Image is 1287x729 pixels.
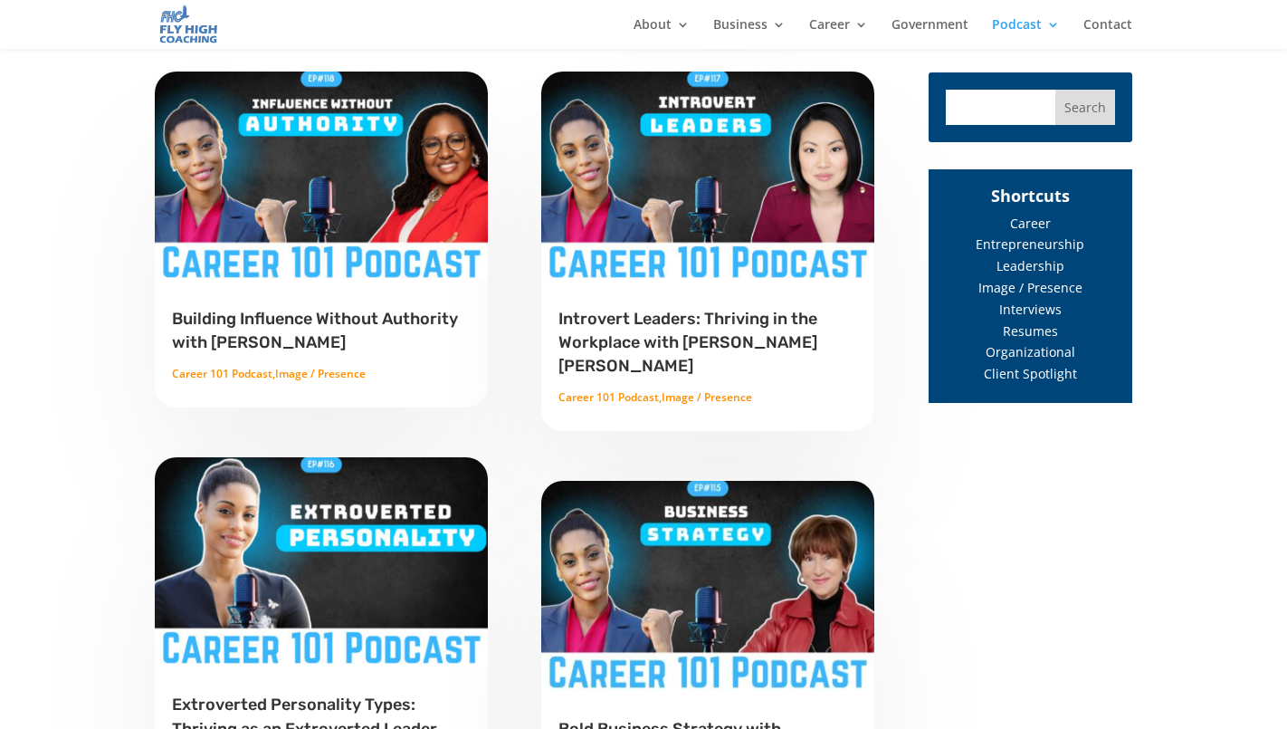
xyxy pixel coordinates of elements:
a: Image / Presence [978,279,1082,296]
img: Building Influence Without Authority with Laura Knights [154,71,489,280]
a: Career 101 Podcast [558,389,659,405]
span: Shortcuts [991,185,1070,206]
a: Organizational [986,343,1075,360]
img: Introvert Leaders: Thriving in the Workplace with Julianna Yau Yorgan [540,71,875,280]
a: Entrepreneurship [976,235,1084,253]
img: Bold Business Strategy with Dr. Frumi Barr [540,480,875,689]
a: Leadership [996,257,1064,274]
a: Resumes [1003,322,1058,340]
a: Image / Presence [275,366,366,381]
a: Introvert Leaders: Thriving in the Workplace with [PERSON_NAME] [PERSON_NAME] [558,309,817,376]
a: Career [1010,215,1051,232]
a: Interviews [999,301,1062,318]
a: About [634,18,690,49]
input: Search [1055,90,1115,125]
a: Contact [1083,18,1132,49]
a: Government [891,18,968,49]
p: , [558,387,857,408]
a: Podcast [992,18,1060,49]
a: Career [809,18,868,49]
a: Building Influence Without Authority with [PERSON_NAME] [172,309,458,352]
p: , [172,363,471,385]
a: Career 101 Podcast [172,366,272,381]
img: Fly High Coaching [158,4,218,44]
a: Image / Presence [662,389,752,405]
a: Client Spotlight [984,365,1077,382]
img: Extroverted Personality Types: Thriving as an Extroverted Leader [154,456,489,666]
a: Business [713,18,786,49]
